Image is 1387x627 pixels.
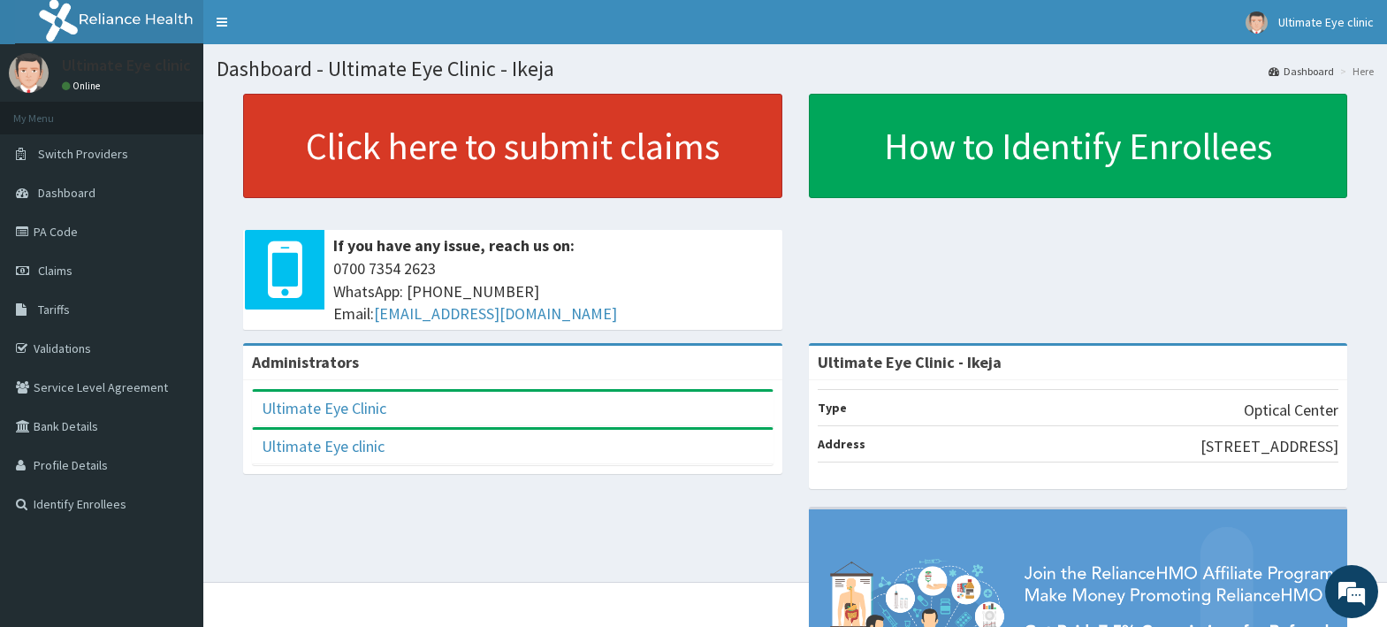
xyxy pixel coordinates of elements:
[818,352,1002,372] strong: Ultimate Eye Clinic - Ikeja
[262,398,386,418] a: Ultimate Eye Clinic
[9,430,337,492] textarea: Type your message and hit 'Enter'
[1278,14,1374,30] span: Ultimate Eye clinic
[38,302,70,317] span: Tariffs
[374,303,617,324] a: [EMAIL_ADDRESS][DOMAIN_NAME]
[38,263,72,279] span: Claims
[290,9,332,51] div: Minimize live chat window
[9,53,49,93] img: User Image
[333,235,575,256] b: If you have any issue, reach us on:
[243,94,782,198] a: Click here to submit claims
[62,80,104,92] a: Online
[1269,64,1334,79] a: Dashboard
[262,436,385,456] a: Ultimate Eye clinic
[217,57,1374,80] h1: Dashboard - Ultimate Eye Clinic - Ikeja
[1244,399,1338,422] p: Optical Center
[252,352,359,372] b: Administrators
[333,257,774,325] span: 0700 7354 2623 WhatsApp: [PHONE_NUMBER] Email:
[38,146,128,162] span: Switch Providers
[62,57,191,73] p: Ultimate Eye clinic
[38,185,95,201] span: Dashboard
[809,94,1348,198] a: How to Identify Enrollees
[818,436,865,452] b: Address
[818,400,847,416] b: Type
[92,99,297,122] div: Chat with us now
[33,88,72,133] img: d_794563401_company_1708531726252_794563401
[1336,64,1374,79] li: Here
[1246,11,1268,34] img: User Image
[1200,435,1338,458] p: [STREET_ADDRESS]
[103,196,244,375] span: We're online!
